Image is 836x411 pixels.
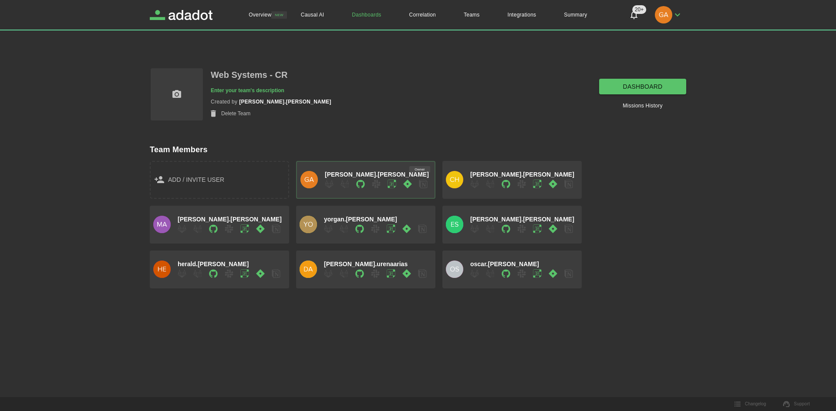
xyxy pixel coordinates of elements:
button: add / invite user [150,161,289,199]
a: Missions History [623,101,662,110]
button: Ownergabriel.chaves[PERSON_NAME].[PERSON_NAME] [296,161,435,199]
span: [PERSON_NAME].[PERSON_NAME] [325,171,429,178]
h2: Team Members [150,145,686,154]
h3: [PERSON_NAME].[PERSON_NAME] [239,99,331,106]
img: dario.urenaarias [300,261,317,278]
img: christell.ximena [446,171,463,188]
button: herald.nunezherald.[PERSON_NAME] [150,251,289,288]
button: christell.ximena[PERSON_NAME].[PERSON_NAME] [442,161,582,199]
img: esteban.rodriguez [446,216,463,233]
span: [PERSON_NAME].urenaarias [324,261,408,267]
button: Web Systems - CR [211,67,287,83]
button: Enter your team's description [211,86,284,95]
img: gabriel.chaves [655,6,672,23]
span: 20+ [632,5,646,14]
button: Notifications [624,4,644,25]
span: oscar.[PERSON_NAME] [470,261,539,267]
button: gabriel.chaves [651,3,686,26]
button: Delete Team [211,109,250,118]
a: dashboard [599,79,686,95]
button: Changelog [729,398,771,411]
img: yorgan.mendez [300,216,317,233]
span: add / invite user [168,174,224,185]
img: oscar.rojas [446,261,463,278]
span: yorgan.[PERSON_NAME] [324,216,397,223]
a: Support [778,398,815,411]
span: [PERSON_NAME].[PERSON_NAME] [470,216,574,223]
img: gabriel.chaves [300,171,318,188]
div: Owner [409,166,430,173]
span: [PERSON_NAME].[PERSON_NAME] [470,171,574,178]
button: yorgan.mendezyorgan.[PERSON_NAME] [296,206,435,244]
button: oscar.rojasoscar.[PERSON_NAME] [442,251,582,288]
button: dario.urenaarias[PERSON_NAME].urenaarias [296,251,435,288]
button: esteban.rodriguez[PERSON_NAME].[PERSON_NAME] [442,206,582,244]
button: manuel.rodriguez[PERSON_NAME].[PERSON_NAME] [150,206,289,244]
img: manuel.rodriguez [153,216,171,233]
span: herald.[PERSON_NAME] [178,261,249,267]
img: herald.nunez [153,261,171,278]
a: Adadot Homepage [150,10,212,20]
span: Created by [211,99,237,106]
span: [PERSON_NAME].[PERSON_NAME] [178,216,282,223]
